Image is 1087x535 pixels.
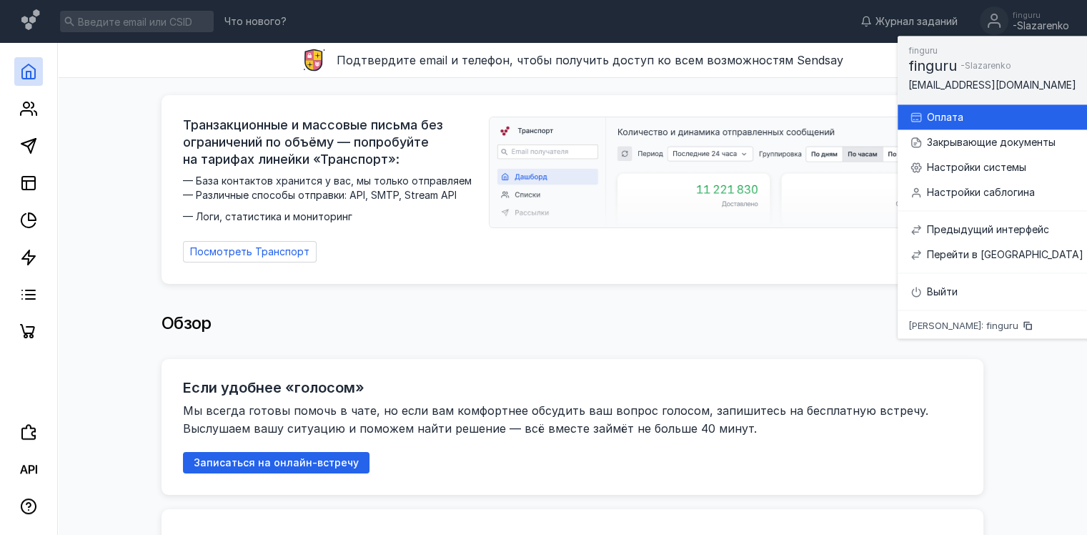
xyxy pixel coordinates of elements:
h2: Если удобнее «голосом» [183,379,364,396]
span: Подтвердите email и телефон, чтобы получить доступ ко всем возможностям Sendsay [337,53,843,67]
div: Оплата [927,110,1083,124]
img: dashboard-transport-banner [490,117,964,227]
a: Посмотреть Транспорт [183,241,317,262]
span: Мы всегда готовы помочь в чате, но если вам комфортнее обсудить ваш вопрос голосом, запишитесь на... [183,403,932,436]
span: Что нового? [224,16,287,26]
button: Записаться на онлайн-встречу [183,452,369,473]
div: Настройки саблогина [927,185,1083,200]
a: Записаться на онлайн-встречу [183,456,369,468]
span: [EMAIL_ADDRESS][DOMAIN_NAME] [908,79,1076,91]
span: Записаться на онлайн-встречу [194,457,359,469]
span: finguru [908,45,938,56]
input: Введите email или CSID [60,11,214,32]
div: Предыдущий интерфейс [927,222,1083,237]
span: finguru [908,57,957,74]
div: Выйти [927,285,1083,299]
span: Транзакционные и массовые письма без ограничений по объёму — попробуйте на тарифах линейки «Транс... [183,117,480,168]
span: -Slazarenko [961,60,1011,71]
div: Закрывающие документы [927,135,1083,149]
div: finguru [1013,11,1069,19]
a: Журнал заданий [853,14,965,29]
div: Настройки системы [927,160,1083,175]
div: -Slazarenko [1013,20,1069,32]
span: Журнал заданий [875,14,958,29]
span: — База контактов хранится у вас, мы только отправляем — Различные способы отправки: API, SMTP, St... [183,174,480,224]
div: Перейти в [GEOGRAPHIC_DATA] [927,247,1083,262]
a: Что нового? [217,16,294,26]
span: [PERSON_NAME]: finguru [908,321,1018,330]
span: Посмотреть Транспорт [190,246,309,258]
span: Обзор [162,313,212,333]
